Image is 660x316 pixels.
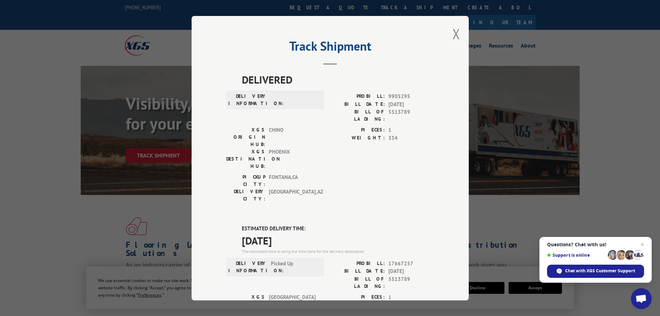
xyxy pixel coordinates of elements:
label: WEIGHT: [330,134,385,142]
label: PICKUP CITY: [226,173,265,188]
label: PIECES: [330,293,385,301]
label: PIECES: [330,126,385,134]
label: DELIVERY INFORMATION: [228,93,267,107]
label: XGS DESTINATION HUB: [226,148,265,170]
div: Open chat [631,288,652,309]
label: BILL DATE: [330,267,385,275]
h2: Track Shipment [226,41,434,54]
span: 5513789 [388,275,434,290]
span: 1 [388,293,434,301]
label: DELIVERY INFORMATION: [228,259,267,274]
span: Close chat [638,240,646,249]
label: DELIVERY CITY: [226,188,265,203]
span: [DATE] [388,267,434,275]
span: [GEOGRAPHIC_DATA] , AZ [269,188,316,203]
div: The estimated time is using the time zone for the delivery destination. [242,248,434,254]
span: PHOENIX [269,148,316,170]
span: [GEOGRAPHIC_DATA] [269,293,316,315]
span: Picked Up [271,259,318,274]
label: PROBILL: [330,93,385,101]
label: ESTIMATED DELIVERY TIME: [242,225,434,233]
span: [DATE] [388,100,434,108]
span: 334 [388,134,434,142]
label: PROBILL: [330,259,385,267]
span: CHINO [269,126,316,148]
label: BILL OF LADING: [330,275,385,290]
span: Support is online [547,253,605,258]
div: Chat with XGS Customer Support [547,265,644,278]
label: BILL OF LADING: [330,108,385,123]
span: 1 [388,126,434,134]
span: FONTANA , CA [269,173,316,188]
span: Questions? Chat with us! [547,242,644,247]
span: Chat with XGS Customer Support [565,268,635,274]
label: XGS ORIGIN HUB: [226,293,265,315]
label: BILL DATE: [330,100,385,108]
span: DELIVERED [242,72,434,87]
span: 9905295 [388,93,434,101]
span: 17667257 [388,259,434,267]
label: XGS ORIGIN HUB: [226,126,265,148]
span: [DATE] [242,232,434,248]
button: Close modal [452,25,460,43]
span: 5513789 [388,108,434,123]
